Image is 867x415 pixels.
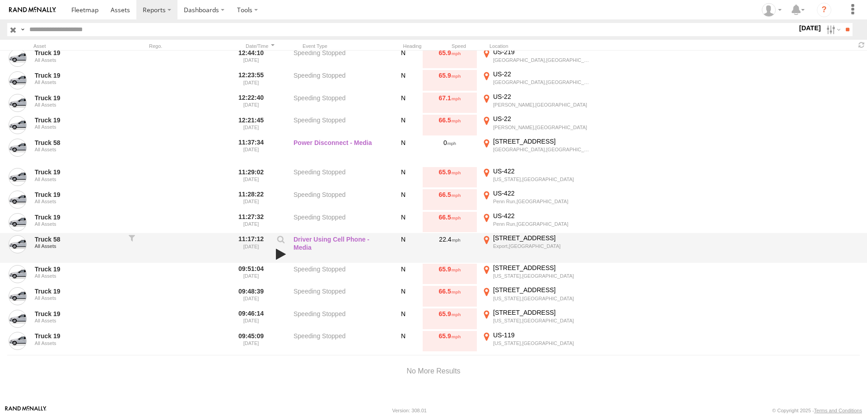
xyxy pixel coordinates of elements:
[480,189,593,210] label: Click to View Event Location
[493,198,592,205] div: Penn Run,[GEOGRAPHIC_DATA]
[19,23,26,36] label: Search Query
[423,93,477,113] div: 67.1
[493,189,592,197] div: US-422
[480,212,593,233] label: Click to View Event Location
[35,273,122,279] div: All Assets
[294,115,384,135] label: Speeding Stopped
[294,264,384,284] label: Speeding Stopped
[493,137,592,145] div: [STREET_ADDRESS]
[423,137,477,165] div: 0
[234,48,268,69] label: 12:44:10 [DATE]
[493,102,592,108] div: [PERSON_NAME],[GEOGRAPHIC_DATA]
[234,308,268,329] label: 09:46:14 [DATE]
[35,168,122,176] a: Truck 19
[423,264,477,284] div: 65.9
[35,340,122,346] div: All Assets
[480,308,593,329] label: Click to View Event Location
[493,243,592,249] div: Export,[GEOGRAPHIC_DATA]
[493,286,592,294] div: [STREET_ADDRESS]
[759,3,785,17] div: Caitlyn Akarman
[423,189,477,210] div: 66.5
[493,176,592,182] div: [US_STATE],[GEOGRAPHIC_DATA]
[423,308,477,329] div: 65.9
[294,331,384,352] label: Speeding Stopped
[387,264,419,284] div: N
[387,48,419,69] div: N
[9,7,56,13] img: rand-logo.svg
[387,167,419,188] div: N
[387,93,419,113] div: N
[480,167,593,188] label: Click to View Event Location
[493,340,592,346] div: [US_STATE],[GEOGRAPHIC_DATA]
[294,189,384,210] label: Speeding Stopped
[35,124,122,130] div: All Assets
[423,234,477,262] div: 22.4
[493,93,592,101] div: US-22
[493,146,592,153] div: [GEOGRAPHIC_DATA],[GEOGRAPHIC_DATA]
[493,273,592,279] div: [US_STATE],[GEOGRAPHIC_DATA]
[243,43,277,49] div: Click to Sort
[127,234,136,262] div: Filter to this asset's events
[493,308,592,317] div: [STREET_ADDRESS]
[294,70,384,91] label: Speeding Stopped
[423,212,477,233] div: 66.5
[387,70,419,91] div: N
[493,115,592,123] div: US-22
[234,137,268,165] label: 11:37:34 [DATE]
[387,308,419,329] div: N
[493,331,592,339] div: US-119
[294,234,384,262] label: Driver Using Cell Phone - Media
[493,70,592,78] div: US-22
[387,137,419,165] div: N
[423,115,477,135] div: 66.5
[35,287,122,295] a: Truck 19
[35,177,122,182] div: All Assets
[856,41,867,49] span: Refresh
[493,79,592,85] div: [GEOGRAPHIC_DATA],[GEOGRAPHIC_DATA]
[294,212,384,233] label: Speeding Stopped
[294,167,384,188] label: Speeding Stopped
[493,48,592,56] div: US-219
[423,286,477,307] div: 66.5
[35,213,122,221] a: Truck 19
[772,408,862,413] div: © Copyright 2025 -
[493,264,592,272] div: [STREET_ADDRESS]
[493,124,592,131] div: [PERSON_NAME],[GEOGRAPHIC_DATA]
[480,137,593,165] label: Click to View Event Location
[35,79,122,85] div: All Assets
[387,234,419,262] div: N
[35,57,122,63] div: All Assets
[294,93,384,113] label: Speeding Stopped
[234,234,268,262] label: 11:17:12 [DATE]
[493,221,592,227] div: Penn Run,[GEOGRAPHIC_DATA]
[392,408,427,413] div: Version: 308.01
[35,147,122,152] div: All Assets
[234,115,268,135] label: 12:21:45 [DATE]
[480,93,593,113] label: Click to View Event Location
[294,137,384,165] label: Power Disconnect - Media
[35,332,122,340] a: Truck 19
[234,264,268,284] label: 09:51:04 [DATE]
[35,235,122,243] a: Truck 58
[493,212,592,220] div: US-422
[423,70,477,91] div: 65.9
[387,331,419,352] div: N
[480,115,593,135] label: Click to View Event Location
[35,243,122,249] div: All Assets
[423,167,477,188] div: 65.9
[234,189,268,210] label: 11:28:22 [DATE]
[294,286,384,307] label: Speeding Stopped
[35,116,122,124] a: Truck 19
[493,167,592,175] div: US-422
[35,139,122,147] a: Truck 58
[423,331,477,352] div: 65.9
[480,264,593,284] label: Click to View Event Location
[387,286,419,307] div: N
[387,189,419,210] div: N
[423,48,477,69] div: 65.9
[234,212,268,233] label: 11:27:32 [DATE]
[234,70,268,91] label: 12:23:55 [DATE]
[35,49,122,57] a: Truck 19
[234,331,268,352] label: 09:45:09 [DATE]
[35,221,122,227] div: All Assets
